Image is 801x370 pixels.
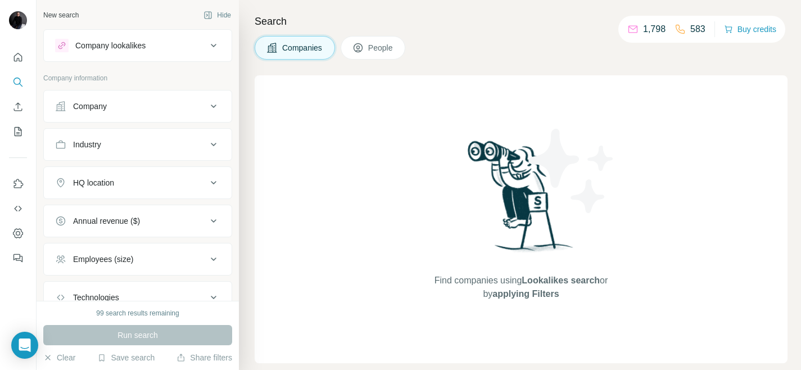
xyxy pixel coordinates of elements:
[9,11,27,29] img: Avatar
[43,10,79,20] div: New search
[73,254,133,265] div: Employees (size)
[177,352,232,363] button: Share filters
[368,42,394,53] span: People
[44,93,232,120] button: Company
[73,139,101,150] div: Industry
[73,292,119,303] div: Technologies
[492,289,559,299] span: applying Filters
[73,177,114,188] div: HQ location
[44,169,232,196] button: HQ location
[97,352,155,363] button: Save search
[282,42,323,53] span: Companies
[9,198,27,219] button: Use Surfe API
[43,352,75,363] button: Clear
[690,22,705,36] p: 583
[73,101,107,112] div: Company
[9,223,27,243] button: Dashboard
[521,120,622,222] img: Surfe Illustration - Stars
[44,207,232,234] button: Annual revenue ($)
[9,174,27,194] button: Use Surfe on LinkedIn
[431,274,611,301] span: Find companies using or by
[44,246,232,273] button: Employees (size)
[643,22,666,36] p: 1,798
[9,72,27,92] button: Search
[522,276,600,285] span: Lookalikes search
[43,73,232,83] p: Company information
[73,215,140,227] div: Annual revenue ($)
[9,248,27,268] button: Feedback
[11,332,38,359] div: Open Intercom Messenger
[724,21,776,37] button: Buy credits
[9,47,27,67] button: Quick start
[44,284,232,311] button: Technologies
[96,308,179,318] div: 99 search results remaining
[463,138,580,263] img: Surfe Illustration - Woman searching with binoculars
[75,40,146,51] div: Company lookalikes
[44,131,232,158] button: Industry
[255,13,788,29] h4: Search
[196,7,239,24] button: Hide
[44,32,232,59] button: Company lookalikes
[9,121,27,142] button: My lists
[9,97,27,117] button: Enrich CSV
